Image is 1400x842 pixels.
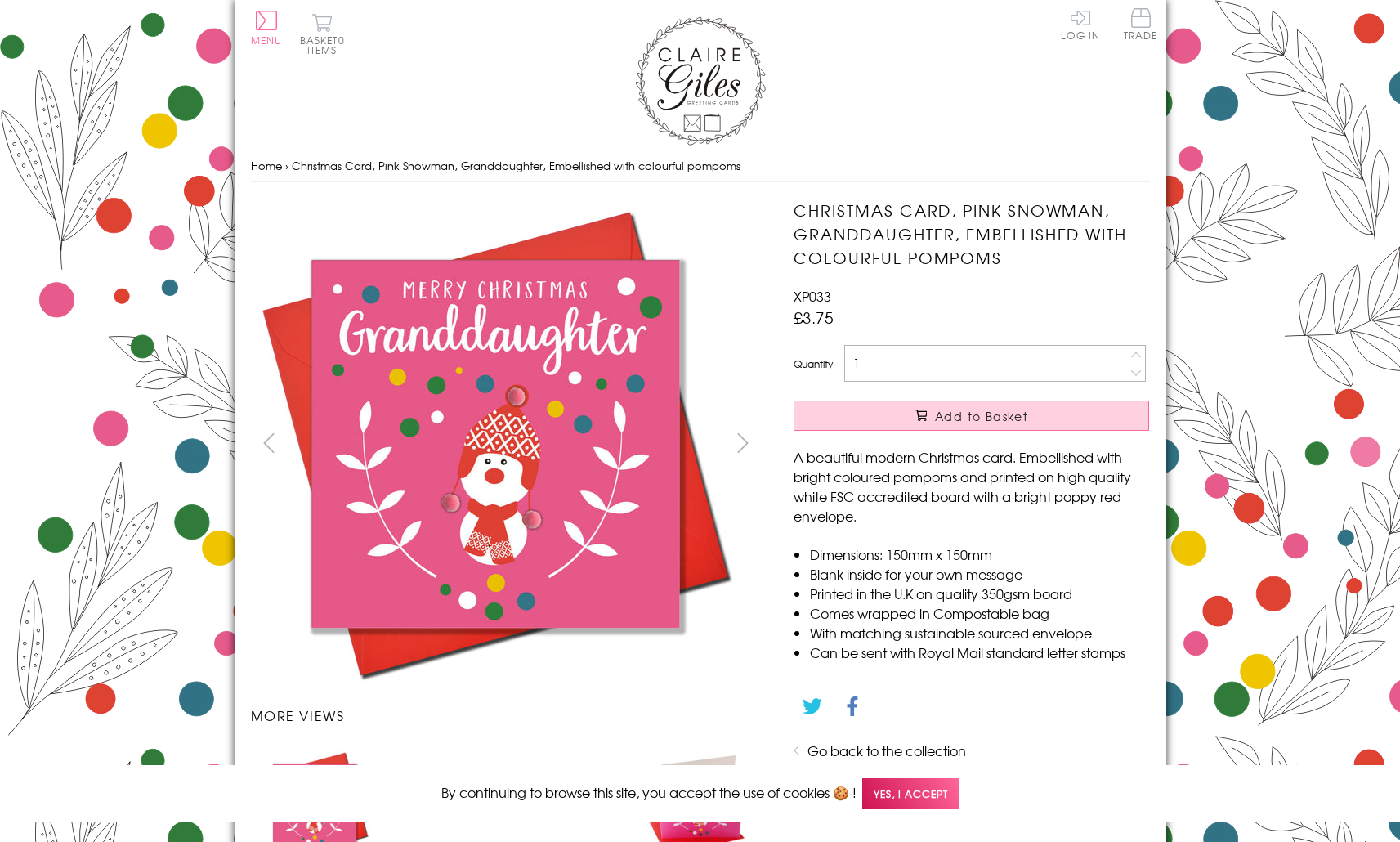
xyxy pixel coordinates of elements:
a: Log In [1061,8,1100,40]
a: Go back to the collection [807,741,966,760]
button: Add to Basket [794,401,1149,431]
img: Claire Giles Greetings Cards [635,16,766,146]
span: Menu [251,33,283,47]
img: Christmas Card, Pink Snowman, Granddaughter, Embellished with colourful pompoms [250,199,740,689]
a: Trade [1124,8,1158,43]
li: Dimensions: 150mm x 150mm [810,544,1149,564]
span: Trade [1124,8,1158,40]
img: Christmas Card, Pink Snowman, Granddaughter, Embellished with colourful pompoms [441,761,442,762]
nav: breadcrumbs [251,150,1150,183]
li: Can be sent with Royal Mail standard letter stamps [810,643,1149,662]
button: Menu [251,11,283,45]
button: next [724,424,761,461]
a: Home [251,158,282,173]
span: XP033 [794,286,831,306]
span: › [285,158,288,173]
p: A beautiful modern Christmas card. Embellished with bright coloured pompoms and printed on high q... [794,447,1149,526]
span: 0 items [307,33,345,57]
li: With matching sustainable sourced envelope [810,623,1149,643]
h3: More views [251,705,762,725]
li: Printed in the U.K on quality 350gsm board [810,584,1149,603]
span: £3.75 [794,306,834,329]
li: Comes wrapped in Compostable bag [810,603,1149,623]
button: Basket0 items [300,13,345,55]
span: Add to Basket [935,408,1028,424]
span: Yes, I accept [862,778,959,810]
label: Quantity [794,356,833,371]
img: Christmas Card, Pink Snowman, Granddaughter, Embellished with colourful pompoms [761,199,1251,689]
li: Blank inside for your own message [810,564,1149,584]
img: Christmas Card, Pink Snowman, Granddaughter, Embellished with colourful pompoms [570,761,570,762]
h1: Christmas Card, Pink Snowman, Granddaughter, Embellished with colourful pompoms [794,199,1149,269]
span: Christmas Card, Pink Snowman, Granddaughter, Embellished with colourful pompoms [292,158,740,173]
button: prev [251,424,288,461]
